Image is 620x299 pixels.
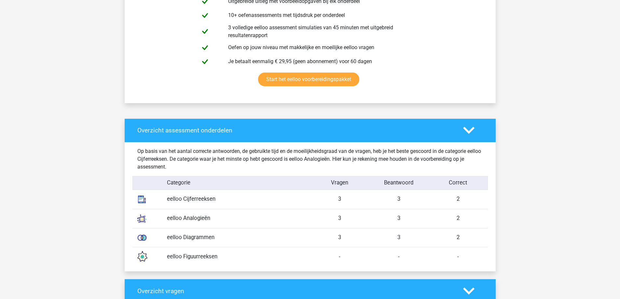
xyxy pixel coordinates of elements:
div: Op basis van het aantal correcte antwoorden, de gebruikte tijd en de moeilijkheidsgraad van de vr... [132,147,488,171]
div: 3 [310,195,369,203]
div: Beantwoord [369,179,428,187]
img: number_sequences.393b09ea44bb.svg [134,191,150,208]
div: 3 [369,195,429,203]
div: - [310,253,369,261]
div: Correct [428,179,488,187]
div: - [429,253,488,261]
div: 2 [429,234,488,242]
div: eelloo Analogieën [162,214,310,223]
div: 3 [310,234,369,242]
div: eelloo Diagrammen [162,234,310,242]
h4: Overzicht vragen [137,287,453,295]
div: eelloo Figuurreeksen [162,253,310,261]
div: 3 [369,214,429,223]
a: Start het eelloo voorbereidingspakket [258,73,359,86]
h4: Overzicht assessment onderdelen [137,127,453,134]
img: figure_sequences.119d9c38ed9f.svg [134,249,150,265]
div: Vragen [310,179,369,187]
div: 2 [429,195,488,203]
div: 2 [429,214,488,223]
div: eelloo Cijferreeksen [162,195,310,203]
div: 3 [310,214,369,223]
div: - [369,253,429,261]
div: 3 [369,234,429,242]
div: Categorie [162,179,310,187]
img: analogies.7686177dca09.svg [134,211,150,227]
img: venn_diagrams.7c7bf626473a.svg [134,230,150,246]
